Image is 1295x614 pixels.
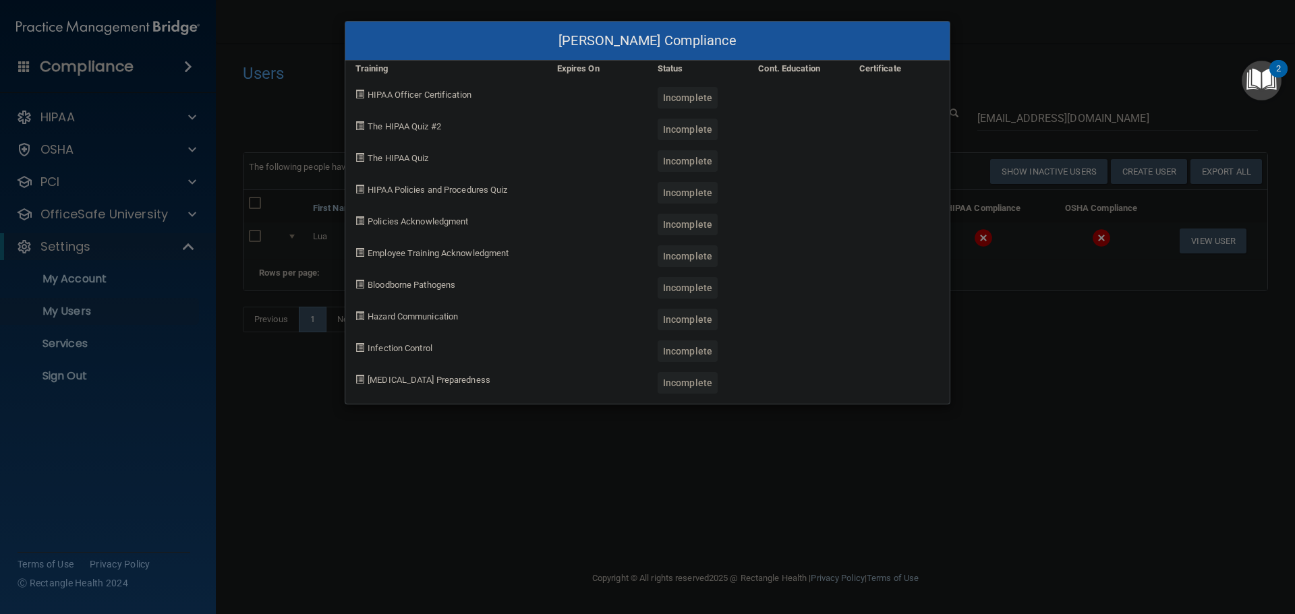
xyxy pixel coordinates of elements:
div: Incomplete [658,182,718,204]
div: Cont. Education [748,61,848,77]
span: Infection Control [368,343,432,353]
span: The HIPAA Quiz #2 [368,121,441,131]
span: HIPAA Officer Certification [368,90,471,100]
div: Incomplete [658,309,718,330]
span: Bloodborne Pathogens [368,280,455,290]
div: Incomplete [658,214,718,235]
div: [PERSON_NAME] Compliance [345,22,950,61]
span: Policies Acknowledgment [368,216,468,226]
span: Employee Training Acknowledgment [368,248,509,258]
div: Status [647,61,748,77]
div: Incomplete [658,87,718,109]
div: Incomplete [658,150,718,172]
span: Hazard Communication [368,311,458,321]
div: Incomplete [658,340,718,362]
div: Expires On [547,61,647,77]
div: Incomplete [658,372,718,394]
span: The HIPAA Quiz [368,153,428,163]
div: Training [345,61,547,77]
div: Certificate [849,61,950,77]
div: Incomplete [658,119,718,140]
span: [MEDICAL_DATA] Preparedness [368,375,490,385]
button: Open Resource Center, 2 new notifications [1242,61,1282,100]
div: Incomplete [658,245,718,267]
div: Incomplete [658,277,718,299]
div: 2 [1276,69,1281,86]
span: HIPAA Policies and Procedures Quiz [368,185,507,195]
